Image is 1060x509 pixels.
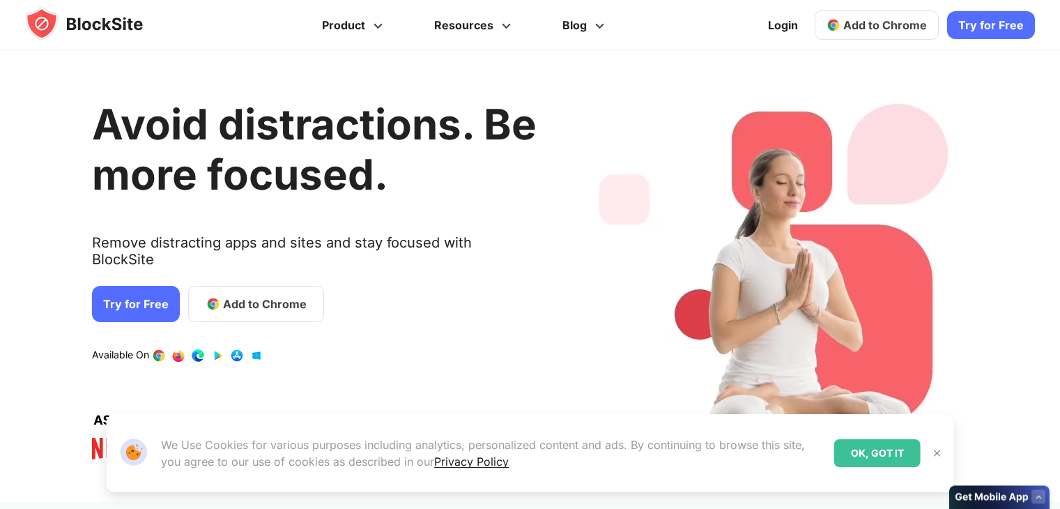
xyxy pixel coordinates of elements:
text: Remove distracting apps and sites and stay focused with BlockSite [92,234,537,279]
button: Close [928,444,946,462]
p: We Use Cookies for various purposes including analytics, personalized content and ads. By continu... [161,436,823,470]
h1: Avoid distractions. Be more focused. [92,99,537,199]
a: Add to Chrome [188,286,324,322]
a: Add to Chrome [815,10,939,40]
a: Try for Free [92,286,180,322]
a: Try for Free [947,11,1035,39]
img: chrome-icon.svg [827,18,840,32]
text: Available On [92,349,149,363]
span: Add to Chrome [223,296,307,312]
img: Close [932,448,943,459]
span: Add to Chrome [843,18,927,32]
a: Login [760,8,806,42]
div: OK, GOT IT [834,439,921,467]
img: blocksite-icon.5d769676.svg [25,7,170,40]
a: Privacy Policy [434,455,509,469]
